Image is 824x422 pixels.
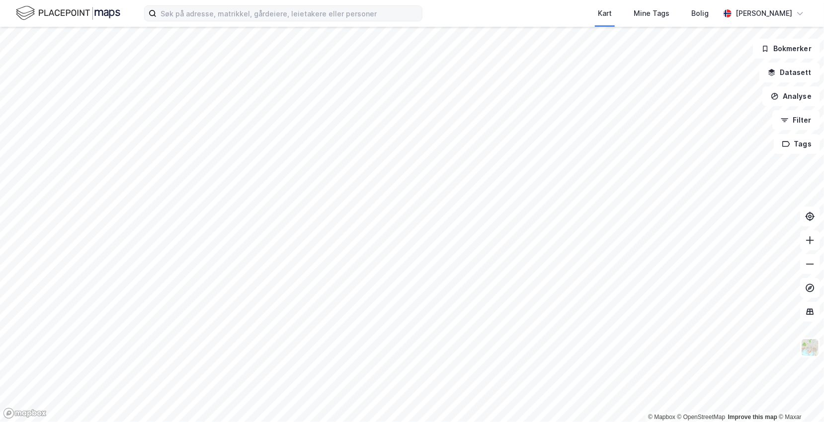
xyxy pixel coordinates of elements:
div: Mine Tags [634,7,669,19]
a: Improve this map [728,414,777,421]
div: [PERSON_NAME] [736,7,792,19]
a: OpenStreetMap [677,414,726,421]
iframe: Chat Widget [774,374,824,422]
button: Filter [772,110,820,130]
a: Mapbox homepage [3,408,47,419]
div: Bolig [691,7,709,19]
button: Tags [774,134,820,154]
button: Analyse [762,86,820,106]
a: Mapbox [648,414,675,421]
input: Søk på adresse, matrikkel, gårdeiere, leietakere eller personer [157,6,422,21]
button: Bokmerker [753,39,820,59]
button: Datasett [759,63,820,82]
div: Kontrollprogram for chat [774,374,824,422]
img: Z [801,338,820,357]
img: logo.f888ab2527a4732fd821a326f86c7f29.svg [16,4,120,22]
div: Kart [598,7,612,19]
